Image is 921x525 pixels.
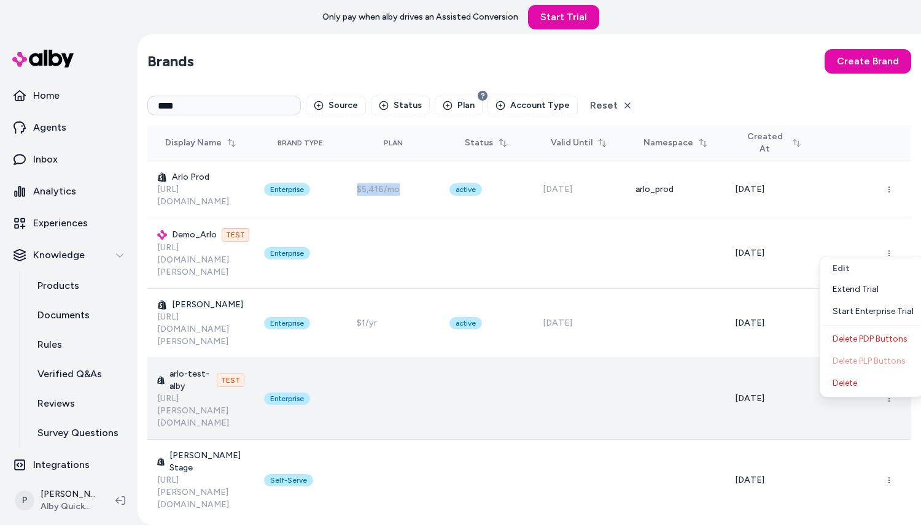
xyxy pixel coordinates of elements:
[435,96,483,115] button: Plan
[5,81,133,110] a: Home
[157,228,244,242] h3: Demo_Arlo
[357,183,430,196] div: $5,416/mo
[583,96,640,115] button: Reset
[157,312,229,347] a: [URL][DOMAIN_NAME][PERSON_NAME]
[823,328,921,350] div: Delete PDP Buttons
[25,301,133,330] a: Documents
[735,318,764,328] span: [DATE]
[5,450,133,480] a: Integrations
[735,393,764,404] span: [DATE]
[735,184,764,194] span: [DATE]
[278,138,323,148] div: Brand Type
[222,228,249,242] span: TEST
[37,337,62,352] p: Rules
[264,247,310,259] div: Enterprise
[25,418,133,448] a: Survey Questions
[33,458,90,472] p: Integrations
[322,11,518,23] p: Only pay when alby drives an Assisted Conversion
[25,389,133,418] a: Reviews
[5,240,133,270] button: Knowledge
[33,216,88,231] p: Experiences
[147,52,194,71] h2: Brands
[33,120,66,135] p: Agents
[264,393,310,405] div: Enterprise
[33,152,58,167] p: Inbox
[217,374,244,387] span: TEST
[636,132,715,154] button: Namespace
[823,301,921,323] div: Start Enterprise Trial
[12,50,74,67] img: alby Logo
[37,396,75,411] p: Reviews
[33,184,76,199] p: Analytics
[15,491,34,510] span: P
[41,488,96,500] p: [PERSON_NAME]
[5,145,133,174] a: Inbox
[7,481,106,520] button: P[PERSON_NAME]Alby QuickStart Store
[264,183,310,196] div: Enterprise
[157,368,244,393] h3: arlo-test-alby
[735,475,764,485] span: [DATE]
[157,242,229,277] a: [URL][DOMAIN_NAME][PERSON_NAME]
[735,126,808,160] button: Created At
[25,271,133,301] a: Products
[158,132,244,154] button: Display Name
[488,96,578,115] button: Account Type
[357,138,430,148] div: Plan
[157,450,244,474] h3: [PERSON_NAME] Stage
[37,367,102,381] p: Verified Q&As
[371,96,430,115] button: Status
[306,96,366,115] button: Source
[825,49,911,74] button: Create Brand
[528,5,599,29] a: Start Trial
[626,161,725,218] td: arlo_prod
[157,171,244,183] h3: Arlo Prod
[543,317,616,329] div: [DATE]
[264,474,313,486] div: Self-Serve
[37,308,90,323] p: Documents
[5,209,133,238] a: Experiences
[157,299,244,311] h3: [PERSON_NAME]
[37,426,119,440] p: Survey Questions
[457,132,515,154] button: Status
[41,500,96,513] span: Alby QuickStart Store
[25,330,133,359] a: Rules
[735,248,764,258] span: [DATE]
[5,177,133,206] a: Analytics
[157,475,229,510] a: [URL][PERSON_NAME][DOMAIN_NAME]
[157,184,229,207] a: [URL][DOMAIN_NAME]
[823,372,921,394] div: Delete
[37,278,79,293] p: Products
[33,88,60,103] p: Home
[823,278,921,301] div: Extend Trial
[264,317,310,329] div: Enterprise
[33,248,85,262] p: Knowledge
[823,259,921,278] button: Edit
[543,183,616,196] div: [DATE]
[449,317,482,329] div: active
[157,393,229,428] a: [URL][PERSON_NAME][DOMAIN_NAME]
[543,132,615,154] button: Valid Until
[25,359,133,389] a: Verified Q&As
[449,183,482,196] div: active
[357,317,430,329] div: $1/yr
[5,113,133,142] a: Agents
[157,230,167,240] img: alby Logo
